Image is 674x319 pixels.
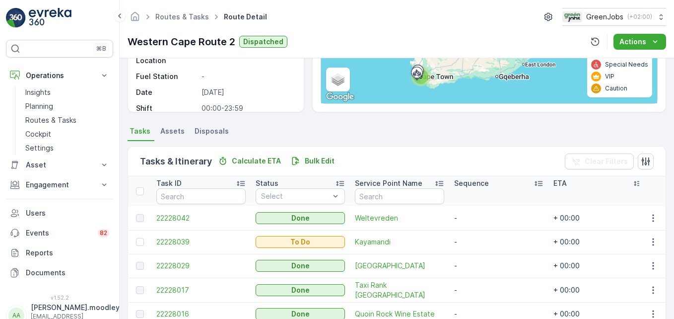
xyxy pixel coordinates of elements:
[202,72,294,81] p: -
[156,261,246,271] a: 22228029
[26,208,109,218] p: Users
[449,254,548,278] td: -
[586,12,623,22] p: GreenJobs
[355,237,444,247] a: Kayamandi
[449,206,548,230] td: -
[156,178,182,188] p: Task ID
[232,156,281,166] p: Calculate ETA
[156,188,246,204] input: Search
[156,237,246,247] a: 22228039
[156,285,246,295] span: 22228017
[25,129,51,139] p: Cockpit
[140,155,212,168] p: Tasks & Itinerary
[324,90,356,103] img: Google
[355,261,444,271] span: [GEOGRAPHIC_DATA]
[202,103,294,113] p: 00:00-23:59
[327,69,349,90] a: Layers
[6,203,113,223] a: Users
[291,285,310,295] p: Done
[355,280,444,300] a: Taxi Rank Stellenbosch
[26,160,93,170] p: Asset
[136,310,144,318] div: Toggle Row Selected
[222,12,269,22] span: Route Detail
[25,143,54,153] p: Settings
[261,191,330,201] p: Select
[100,229,107,237] p: 82
[605,61,648,69] p: Special Needs
[548,254,648,278] td: + 00:00
[156,309,246,319] a: 22228016
[291,213,310,223] p: Done
[548,230,648,254] td: + 00:00
[29,8,71,28] img: logo_light-DOdMpM7g.png
[256,260,345,272] button: Done
[26,71,93,80] p: Operations
[136,103,198,113] p: Shift
[214,155,285,167] button: Calculate ETA
[26,268,109,278] p: Documents
[355,178,422,188] p: Service Point Name
[155,12,209,21] a: Routes & Tasks
[6,223,113,243] a: Events82
[136,262,144,270] div: Toggle Row Selected
[449,278,548,302] td: -
[548,206,648,230] td: + 00:00
[31,303,120,313] p: [PERSON_NAME].moodley
[25,101,53,111] p: Planning
[136,72,198,81] p: Fuel Station
[324,90,356,103] a: Open this area in Google Maps (opens a new window)
[156,213,246,223] a: 22228042
[26,248,109,258] p: Reports
[256,236,345,248] button: To Do
[6,155,113,175] button: Asset
[26,228,92,238] p: Events
[355,309,444,319] a: Quoin Rock Wine Estate
[6,243,113,263] a: Reports
[355,188,444,204] input: Search
[355,280,444,300] span: Taxi Rank [GEOGRAPHIC_DATA]
[21,85,113,99] a: Insights
[449,230,548,254] td: -
[291,261,310,271] p: Done
[6,295,113,301] span: v 1.52.2
[25,87,51,97] p: Insights
[130,126,150,136] span: Tasks
[287,155,338,167] button: Bulk Edit
[562,8,666,26] button: GreenJobs(+02:00)
[21,141,113,155] a: Settings
[355,261,444,271] a: Kloof Street Apartments
[26,180,93,190] p: Engagement
[25,115,76,125] p: Routes & Tasks
[454,178,489,188] p: Sequence
[256,212,345,224] button: Done
[605,73,614,80] p: VIP
[136,286,144,294] div: Toggle Row Selected
[355,213,444,223] a: Weltevreden
[6,66,113,85] button: Operations
[553,178,567,188] p: ETA
[195,126,229,136] span: Disposals
[160,126,185,136] span: Assets
[243,37,283,47] p: Dispatched
[21,127,113,141] a: Cockpit
[136,214,144,222] div: Toggle Row Selected
[136,87,198,97] p: Date
[256,284,345,296] button: Done
[627,13,652,21] p: ( +02:00 )
[256,178,278,188] p: Status
[305,156,335,166] p: Bulk Edit
[136,238,144,246] div: Toggle Row Selected
[6,8,26,28] img: logo
[585,157,628,166] p: Clear Filters
[613,34,666,50] button: Actions
[6,263,113,283] a: Documents
[290,237,310,247] p: To Do
[202,87,294,97] p: [DATE]
[21,113,113,127] a: Routes & Tasks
